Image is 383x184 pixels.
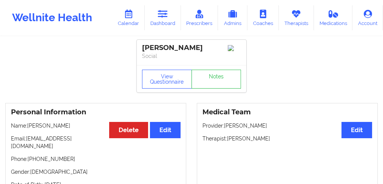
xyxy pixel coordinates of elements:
a: Dashboard [145,5,181,30]
a: Coaches [247,5,279,30]
p: Email: [EMAIL_ADDRESS][DOMAIN_NAME] [11,135,181,150]
div: [PERSON_NAME] [142,44,241,52]
p: Name: [PERSON_NAME] [11,122,181,129]
p: Social [142,52,241,60]
h3: Personal Information [11,108,181,117]
p: Therapist: [PERSON_NAME] [202,135,372,142]
h3: Medical Team [202,108,372,117]
a: Notes [191,70,241,89]
button: View Questionnaire [142,70,192,89]
button: Edit [341,122,372,138]
img: Image%2Fplaceholer-image.png [228,45,241,51]
a: Account [352,5,383,30]
a: Therapists [279,5,314,30]
a: Calendar [112,5,145,30]
a: Admins [218,5,247,30]
button: Edit [150,122,181,138]
button: Delete [109,122,148,138]
a: Prescribers [181,5,218,30]
p: Phone: [PHONE_NUMBER] [11,155,181,163]
a: Medications [314,5,353,30]
p: Gender: [DEMOGRAPHIC_DATA] [11,168,181,176]
p: Provider: [PERSON_NAME] [202,122,372,129]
